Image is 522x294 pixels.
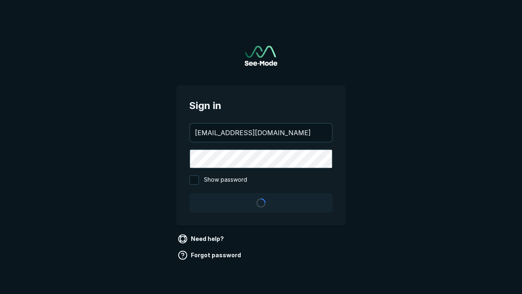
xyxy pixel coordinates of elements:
input: your@email.com [190,124,332,142]
a: Forgot password [176,249,244,262]
a: Need help? [176,232,227,245]
a: Go to sign in [245,46,277,66]
span: Sign in [189,98,333,113]
span: Show password [204,175,247,185]
img: See-Mode Logo [245,46,277,66]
